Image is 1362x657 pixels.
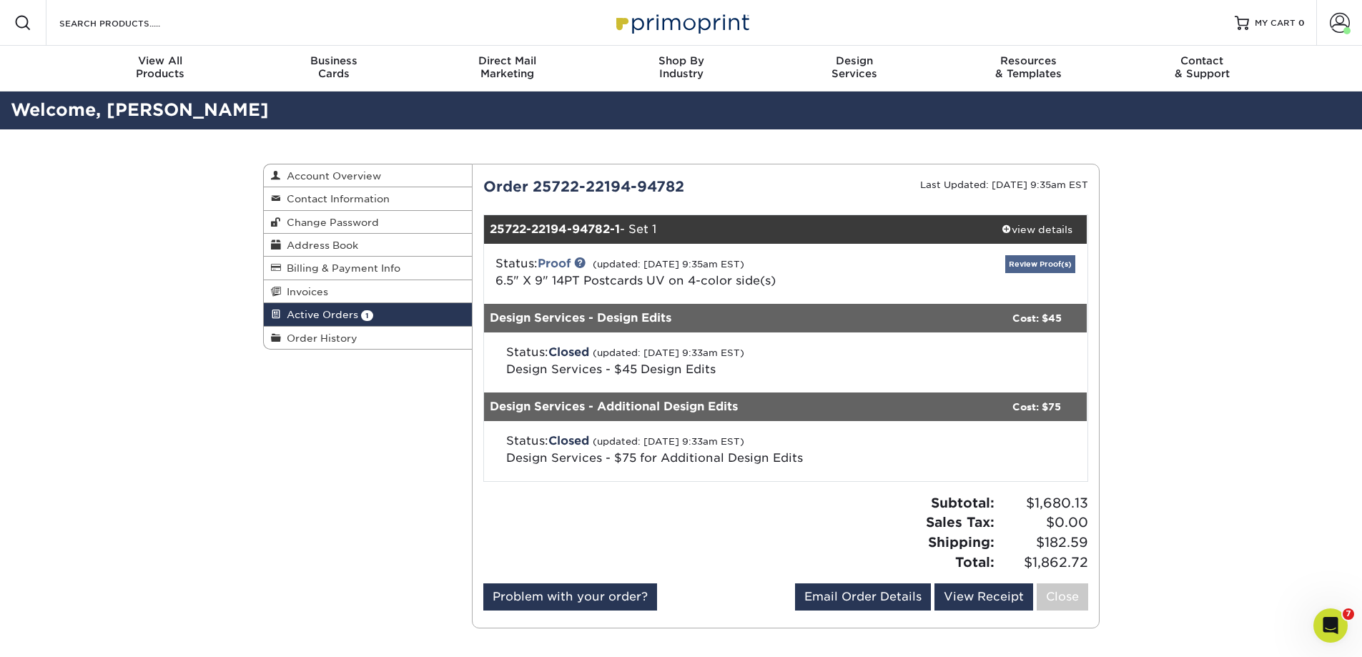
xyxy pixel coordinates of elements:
div: Cards [247,54,420,80]
span: 0 [1298,18,1305,28]
a: Review Proof(s) [1005,255,1075,273]
a: Shop ByIndustry [594,46,768,92]
span: $0.00 [999,513,1088,533]
strong: Cost: $45 [1012,312,1062,324]
small: (updated: [DATE] 9:33am EST) [593,436,744,447]
span: Active Orders [281,309,358,320]
span: View All [74,54,247,67]
div: Status: [495,344,882,378]
small: Last Updated: [DATE] 9:35am EST [920,179,1088,190]
span: 7 [1343,608,1354,620]
strong: Sales Tax: [926,514,995,530]
a: Address Book [264,234,473,257]
a: Active Orders 1 [264,303,473,326]
span: Billing & Payment Info [281,262,400,274]
a: Contact& Support [1115,46,1289,92]
a: Invoices [264,280,473,303]
span: Design Services - $75 for Additional Design Edits [506,451,803,465]
span: Account Overview [281,170,381,182]
iframe: Intercom live chat [1313,608,1348,643]
a: view details [987,215,1087,244]
strong: Design Services - Design Edits [490,311,671,325]
span: Closed [548,345,589,359]
a: Account Overview [264,164,473,187]
div: Status: [495,433,882,467]
span: Invoices [281,286,328,297]
input: SEARCH PRODUCTS..... [58,14,197,31]
span: $1,680.13 [999,493,1088,513]
a: Email Order Details [795,583,931,611]
div: Marketing [420,54,594,80]
a: 6.5" X 9" 14PT Postcards UV on 4-color side(s) [495,274,776,287]
iframe: Google Customer Reviews [4,613,122,652]
div: - Set 1 [484,215,987,244]
a: Problem with your order? [483,583,657,611]
small: (updated: [DATE] 9:35am EST) [593,259,744,270]
a: Close [1037,583,1088,611]
img: Primoprint [610,7,753,38]
span: Contact [1115,54,1289,67]
a: BusinessCards [247,46,420,92]
a: View Receipt [934,583,1033,611]
small: (updated: [DATE] 9:33am EST) [593,347,744,358]
span: Resources [942,54,1115,67]
span: Contact Information [281,193,390,204]
span: Direct Mail [420,54,594,67]
a: View AllProducts [74,46,247,92]
span: Shop By [594,54,768,67]
strong: Design Services - Additional Design Edits [490,400,738,413]
span: 1 [361,310,373,321]
div: & Support [1115,54,1289,80]
div: Status: [485,255,886,290]
a: Order History [264,327,473,349]
span: MY CART [1255,17,1296,29]
div: view details [987,222,1087,237]
a: Direct MailMarketing [420,46,594,92]
a: Resources& Templates [942,46,1115,92]
div: Services [768,54,942,80]
span: Change Password [281,217,379,228]
a: Billing & Payment Info [264,257,473,280]
span: Address Book [281,239,358,251]
a: DesignServices [768,46,942,92]
span: $182.59 [999,533,1088,553]
strong: Subtotal: [931,495,995,510]
div: & Templates [942,54,1115,80]
a: Contact Information [264,187,473,210]
div: Products [74,54,247,80]
span: Closed [548,434,589,448]
strong: Cost: $75 [1012,401,1061,413]
span: Design [768,54,942,67]
a: Proof [538,257,571,270]
div: Industry [594,54,768,80]
strong: Total: [955,554,995,570]
span: Order History [281,332,357,344]
strong: Shipping: [928,534,995,550]
div: Order 25722-22194-94782 [473,176,786,197]
span: Design Services - $45 Design Edits [506,362,716,376]
a: Change Password [264,211,473,234]
span: Business [247,54,420,67]
span: $1,862.72 [999,553,1088,573]
strong: 25722-22194-94782-1 [490,222,620,236]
